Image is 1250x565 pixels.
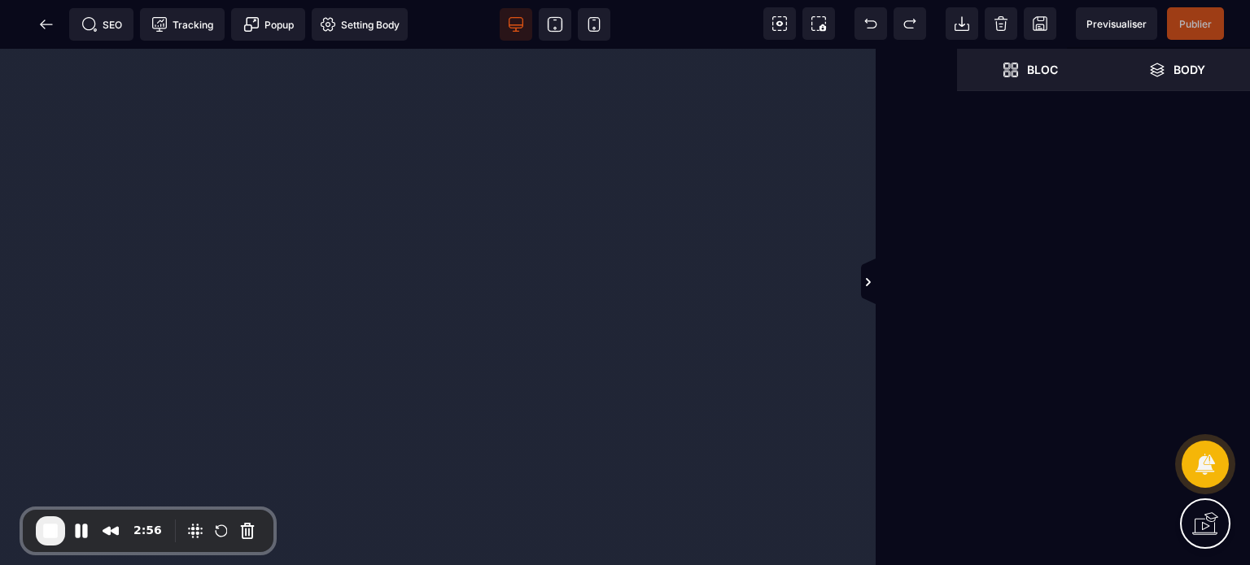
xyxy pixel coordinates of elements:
[763,7,796,40] span: View components
[151,16,213,33] span: Tracking
[957,49,1104,91] span: Open Blocks
[1179,18,1212,30] span: Publier
[320,16,400,33] span: Setting Body
[1027,63,1058,76] strong: Bloc
[243,16,294,33] span: Popup
[1086,18,1147,30] span: Previsualiser
[1076,7,1157,40] span: Preview
[81,16,122,33] span: SEO
[1174,63,1205,76] strong: Body
[1104,49,1250,91] span: Open Layer Manager
[802,7,835,40] span: Screenshot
